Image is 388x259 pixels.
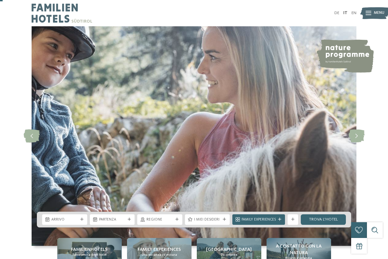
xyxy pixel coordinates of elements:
span: Partenza [99,217,126,223]
span: Regione [146,217,173,223]
span: Arrivo [51,217,78,223]
span: Una vacanza su misura [142,253,177,257]
a: trova l’hotel [301,214,346,225]
img: nature programme by Familienhotels Südtirol [316,39,374,73]
span: Family Experiences [242,217,276,223]
img: Family hotel Alto Adige: the happy family places! [32,26,356,246]
span: A contatto con la natura [269,243,328,256]
span: Familienhotels [71,246,108,253]
span: I miei desideri [194,217,221,223]
a: DE [334,11,339,15]
span: Menu [374,11,384,16]
span: Family experiences [138,246,181,253]
span: [GEOGRAPHIC_DATA] [206,246,252,253]
a: IT [343,11,348,15]
a: EN [351,11,356,15]
span: Da scoprire [221,253,237,257]
span: Panoramica degli hotel [72,253,107,257]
